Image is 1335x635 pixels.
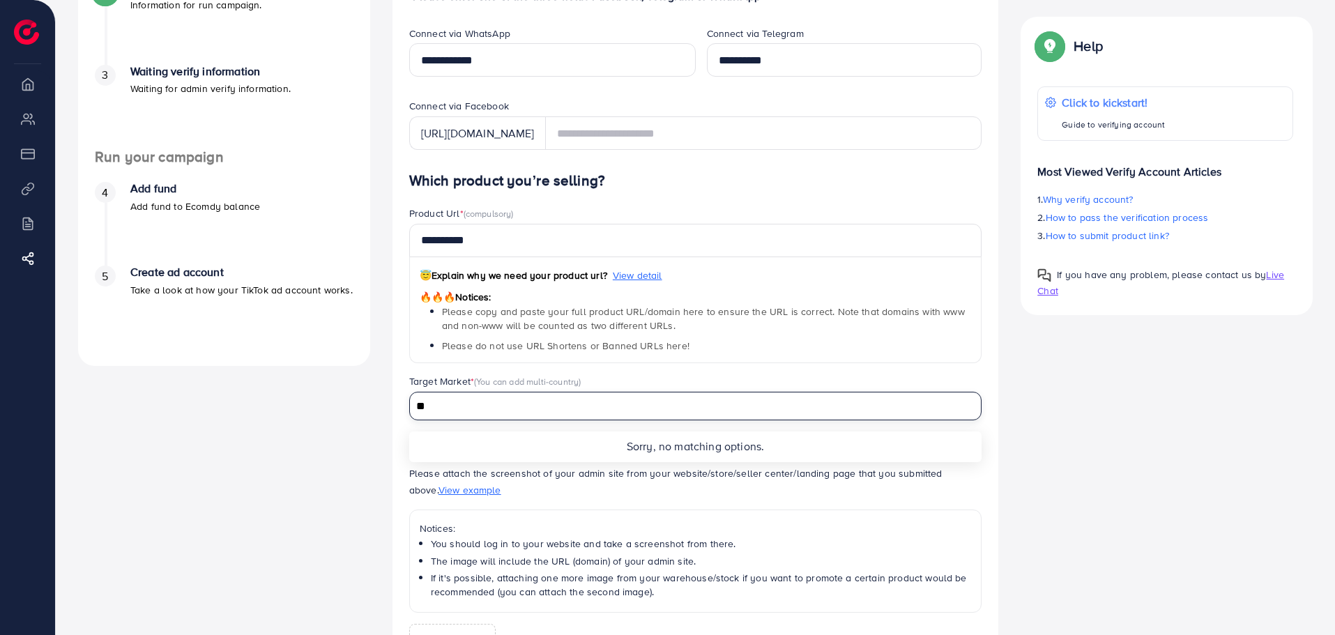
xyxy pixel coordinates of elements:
[1062,94,1165,111] p: Click to kickstart!
[78,148,370,166] h4: Run your campaign
[130,266,353,279] h4: Create ad account
[409,206,514,220] label: Product Url
[409,116,546,150] div: [URL][DOMAIN_NAME]
[1046,211,1209,224] span: How to pass the verification process
[1037,268,1051,282] img: Popup guide
[409,465,982,498] p: Please attach the screenshot of your admin site from your website/store/seller center/landing pag...
[1057,268,1266,282] span: If you have any problem, please contact us by
[1037,209,1293,226] p: 2.
[442,305,965,332] span: Please copy and paste your full product URL/domain here to ensure the URL is correct. Note that d...
[1037,152,1293,180] p: Most Viewed Verify Account Articles
[409,172,982,190] h4: Which product you’re selling?
[409,431,982,461] li: Sorry, no matching options.
[420,290,455,304] span: 🔥🔥🔥
[431,537,972,551] li: You should log in to your website and take a screenshot from there.
[431,571,972,599] li: If it's possible, attaching one more image from your warehouse/stock if you want to promote a cer...
[130,65,291,78] h4: Waiting verify information
[431,554,972,568] li: The image will include the URL (domain) of your admin site.
[78,65,370,148] li: Waiting verify information
[130,182,260,195] h4: Add fund
[14,20,39,45] img: logo
[409,26,510,40] label: Connect via WhatsApp
[130,282,353,298] p: Take a look at how your TikTok ad account works.
[1037,191,1293,208] p: 1.
[474,375,581,388] span: (You can add multi-country)
[1046,229,1169,243] span: How to submit product link?
[130,80,291,97] p: Waiting for admin verify information.
[438,483,501,497] span: View example
[409,392,982,420] div: Search for option
[420,290,491,304] span: Notices:
[420,520,972,537] p: Notices:
[613,268,662,282] span: View detail
[464,207,514,220] span: (compulsory)
[1062,116,1165,133] p: Guide to verifying account
[130,198,260,215] p: Add fund to Ecomdy balance
[442,339,689,353] span: Please do not use URL Shortens or Banned URLs here!
[78,182,370,266] li: Add fund
[102,268,108,284] span: 5
[1037,227,1293,244] p: 3.
[1037,33,1062,59] img: Popup guide
[1074,38,1103,54] p: Help
[420,268,432,282] span: 😇
[707,26,804,40] label: Connect via Telegram
[420,268,607,282] span: Explain why we need your product url?
[409,99,509,113] label: Connect via Facebook
[78,266,370,349] li: Create ad account
[102,67,108,83] span: 3
[102,185,108,201] span: 4
[411,396,964,418] input: Search for option
[1043,192,1134,206] span: Why verify account?
[1276,572,1325,625] iframe: Chat
[409,374,581,388] label: Target Market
